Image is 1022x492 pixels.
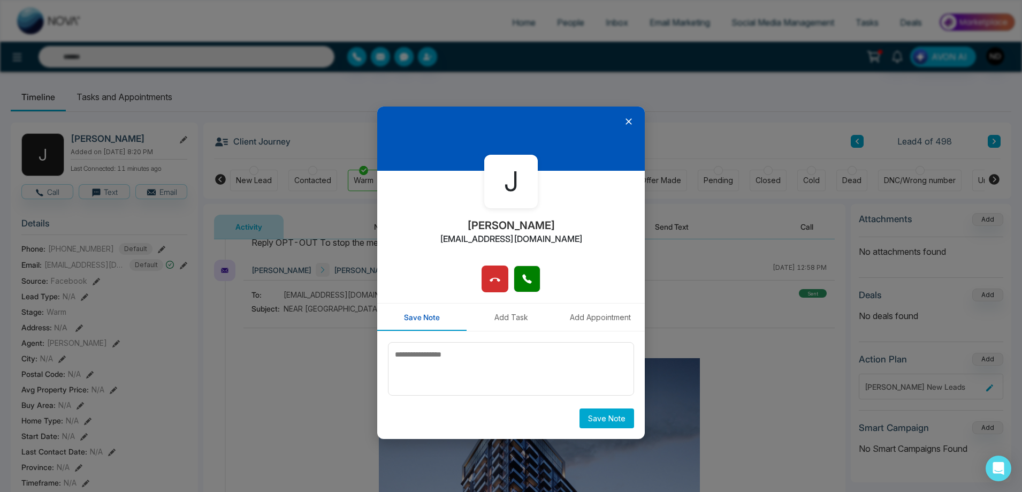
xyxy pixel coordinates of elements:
button: Save Note [579,408,634,428]
span: J [504,161,518,201]
button: Add Task [467,304,556,331]
h2: [PERSON_NAME] [467,219,555,232]
button: Add Appointment [555,304,645,331]
button: Save Note [377,304,467,331]
div: Open Intercom Messenger [986,456,1011,481]
h2: [EMAIL_ADDRESS][DOMAIN_NAME] [440,234,583,244]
